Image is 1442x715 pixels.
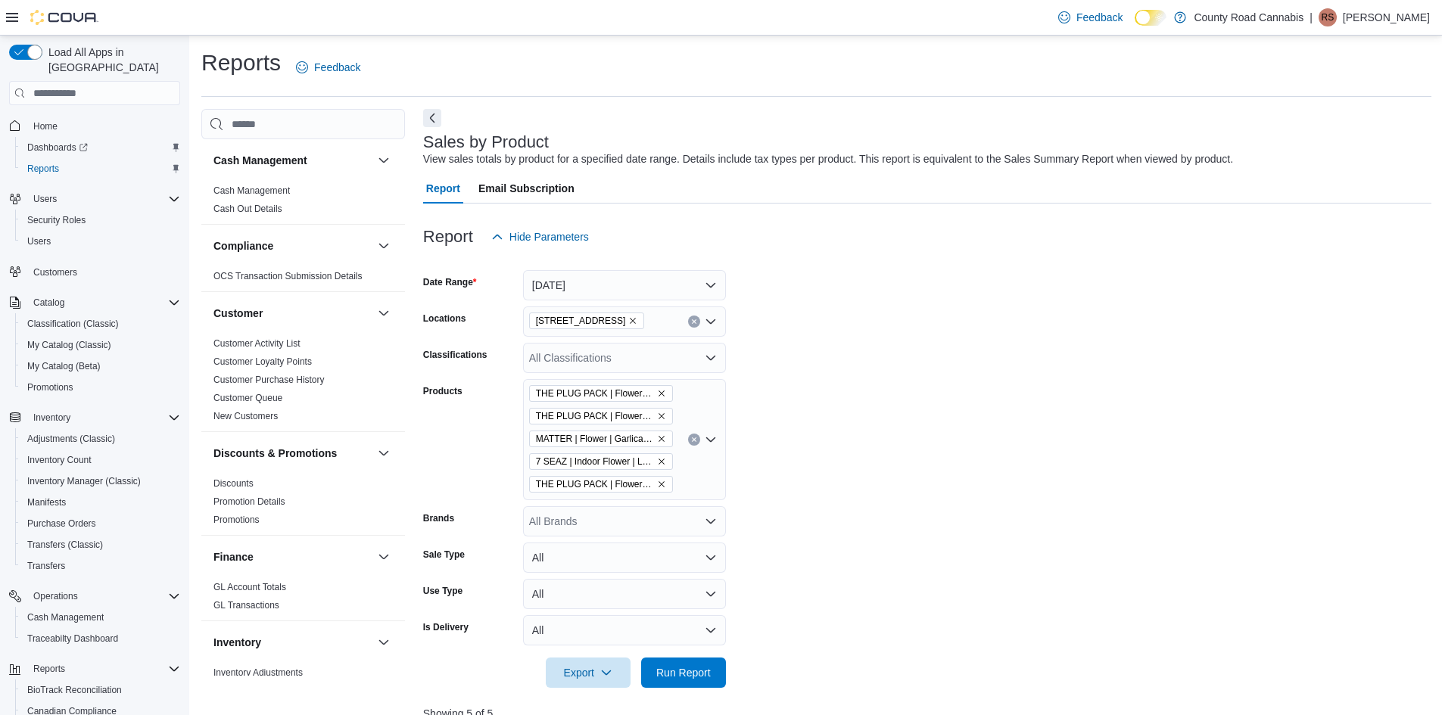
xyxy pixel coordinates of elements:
[1322,8,1335,26] span: RS
[201,578,405,620] div: Finance
[15,158,186,179] button: Reports
[213,203,282,215] span: Cash Out Details
[529,453,673,470] span: 7 SEAZ | Indoor Flower | Lamb's Bread x Critical Mass | Hybrid | 14g
[529,312,645,329] span: 1326 Country Road 12
[213,204,282,214] a: Cash Out Details
[213,153,307,168] h3: Cash Management
[27,141,88,154] span: Dashboards
[523,579,726,609] button: All
[27,190,180,208] span: Users
[21,608,180,626] span: Cash Management
[213,271,363,281] a: OCS Transaction Submission Details
[27,318,119,330] span: Classification (Classic)
[536,409,654,424] span: THE PLUG PACK | Flower | Cherry Pie | Indica | 28g
[21,430,121,448] a: Adjustments (Classic)
[423,512,454,524] label: Brands
[213,356,312,368] span: Customer Loyalty Points
[27,660,71,678] button: Reports
[536,386,654,401] span: THE PLUG PACK | Flower | Tequila Sunrise | Hybrid | 28g
[478,173,575,204] span: Email Subscription
[423,151,1233,167] div: View sales totals by product for a specified date range. Details include tax types per product. T...
[21,232,57,250] a: Users
[21,211,92,229] a: Security Roles
[27,294,70,312] button: Catalog
[1310,8,1313,26] p: |
[628,316,637,325] button: Remove 1326 Country Road 12 from selection in this group
[15,471,186,492] button: Inventory Manager (Classic)
[21,681,128,699] a: BioTrack Reconciliation
[27,235,51,247] span: Users
[529,476,673,493] span: THE PLUG PACK | Flower | Lychee Dream | Sativa | 28g
[21,608,110,626] a: Cash Management
[213,599,279,611] span: GL Transactions
[213,185,290,197] span: Cash Management
[27,294,180,312] span: Catalog
[15,356,186,377] button: My Catalog (Beta)
[423,133,549,151] h3: Sales by Product
[21,430,180,448] span: Adjustments (Classic)
[33,266,77,278] span: Customers
[33,412,70,424] span: Inventory
[423,312,466,325] label: Locations
[1194,8,1303,26] p: County Road Cannabis
[201,48,281,78] h1: Reports
[15,334,186,356] button: My Catalog (Classic)
[705,515,717,527] button: Open list of options
[1076,10,1123,25] span: Feedback
[21,336,117,354] a: My Catalog (Classic)
[27,190,63,208] button: Users
[3,114,186,136] button: Home
[536,477,654,492] span: THE PLUG PACK | Flower | Lychee Dream | Sativa | 28g
[27,409,180,427] span: Inventory
[705,316,717,328] button: Open list of options
[657,412,666,421] button: Remove THE PLUG PACK | Flower | Cherry Pie | Indica | 28g from selection in this group
[15,449,186,471] button: Inventory Count
[21,160,65,178] a: Reports
[30,10,98,25] img: Cova
[15,231,186,252] button: Users
[1052,2,1129,33] a: Feedback
[21,681,180,699] span: BioTrack Reconciliation
[3,261,186,283] button: Customers
[15,555,186,577] button: Transfers
[529,408,673,424] span: THE PLUG PACK | Flower | Cherry Pie | Indica | 28g
[656,665,711,680] span: Run Report
[21,357,180,375] span: My Catalog (Beta)
[426,173,460,204] span: Report
[21,138,180,157] span: Dashboards
[27,381,73,393] span: Promotions
[213,514,260,526] span: Promotions
[3,292,186,313] button: Catalog
[213,549,372,564] button: Finance
[33,120,58,132] span: Home
[21,536,109,554] a: Transfers (Classic)
[213,496,285,507] a: Promotion Details
[27,633,118,645] span: Traceabilty Dashboard
[21,336,180,354] span: My Catalog (Classic)
[21,138,94,157] a: Dashboards
[33,193,57,205] span: Users
[213,185,290,196] a: Cash Management
[21,232,180,250] span: Users
[213,446,337,461] h3: Discounts & Promotions
[213,306,372,321] button: Customer
[21,514,180,533] span: Purchase Orders
[15,377,186,398] button: Promotions
[523,615,726,645] button: All
[21,472,147,490] a: Inventory Manager (Classic)
[213,446,372,461] button: Discounts & Promotions
[213,306,263,321] h3: Customer
[3,407,186,428] button: Inventory
[21,630,180,648] span: Traceabilty Dashboard
[657,389,666,398] button: Remove THE PLUG PACK | Flower | Tequila Sunrise | Hybrid | 28g from selection in this group
[213,635,372,650] button: Inventory
[21,357,107,375] a: My Catalog (Beta)
[1135,10,1166,26] input: Dark Mode
[1319,8,1337,26] div: RK Sohal
[213,667,303,678] a: Inventory Adjustments
[213,496,285,508] span: Promotion Details
[42,45,180,75] span: Load All Apps in [GEOGRAPHIC_DATA]
[27,587,84,605] button: Operations
[705,352,717,364] button: Open list of options
[27,339,111,351] span: My Catalog (Classic)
